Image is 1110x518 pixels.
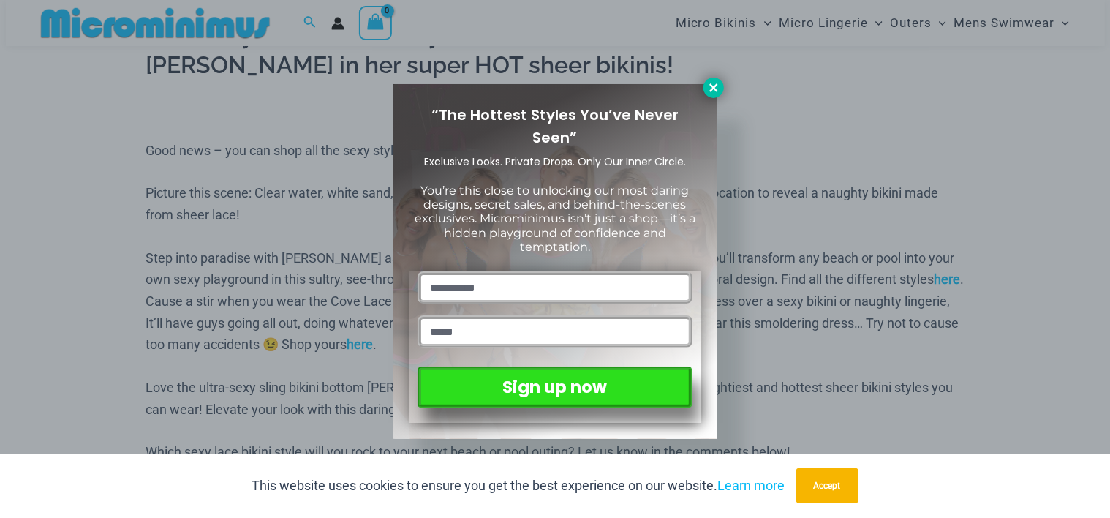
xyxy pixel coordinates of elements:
span: Exclusive Looks. Private Drops. Only Our Inner Circle. [424,154,686,169]
span: “The Hottest Styles You’ve Never Seen” [431,105,679,148]
button: Close [703,78,724,98]
p: This website uses cookies to ensure you get the best experience on our website. [252,475,785,497]
span: You’re this close to unlocking our most daring designs, secret sales, and behind-the-scenes exclu... [415,184,695,254]
a: Learn more [718,478,785,493]
button: Sign up now [418,367,692,408]
button: Accept [796,468,858,503]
